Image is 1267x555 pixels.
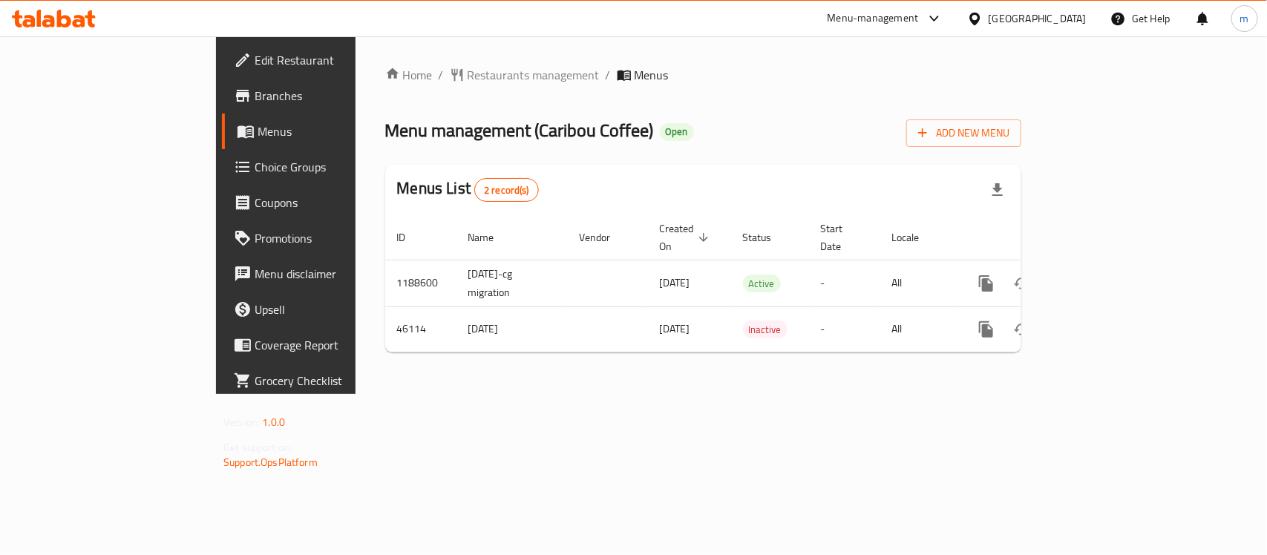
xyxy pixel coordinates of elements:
[255,51,416,69] span: Edit Restaurant
[222,292,428,327] a: Upsell
[450,66,600,84] a: Restaurants management
[255,87,416,105] span: Branches
[456,306,568,352] td: [DATE]
[635,66,669,84] span: Menus
[892,229,939,246] span: Locale
[222,220,428,256] a: Promotions
[439,66,444,84] li: /
[957,215,1123,260] th: Actions
[255,372,416,390] span: Grocery Checklist
[809,260,880,306] td: -
[222,256,428,292] a: Menu disclaimer
[222,42,428,78] a: Edit Restaurant
[222,78,428,114] a: Branches
[880,260,957,306] td: All
[1004,312,1040,347] button: Change Status
[397,229,425,246] span: ID
[258,122,416,140] span: Menus
[223,438,292,457] span: Get support on:
[989,10,1087,27] div: [GEOGRAPHIC_DATA]
[828,10,919,27] div: Menu-management
[606,66,611,84] li: /
[385,114,654,147] span: Menu management ( Caribou Coffee )
[222,149,428,185] a: Choice Groups
[255,265,416,283] span: Menu disclaimer
[475,183,538,197] span: 2 record(s)
[821,220,862,255] span: Start Date
[918,124,1009,142] span: Add New Menu
[1004,266,1040,301] button: Change Status
[980,172,1015,208] div: Export file
[880,306,957,352] td: All
[223,453,318,472] a: Support.OpsPlatform
[660,125,694,138] span: Open
[660,220,713,255] span: Created On
[255,158,416,176] span: Choice Groups
[580,229,630,246] span: Vendor
[385,215,1123,352] table: enhanced table
[223,413,260,432] span: Version:
[660,273,690,292] span: [DATE]
[255,336,416,354] span: Coverage Report
[255,194,416,211] span: Coupons
[743,229,791,246] span: Status
[262,413,285,432] span: 1.0.0
[660,319,690,338] span: [DATE]
[385,66,1021,84] nav: breadcrumb
[222,327,428,363] a: Coverage Report
[468,229,514,246] span: Name
[397,177,539,202] h2: Menus List
[1240,10,1249,27] span: m
[255,229,416,247] span: Promotions
[743,321,788,338] span: Inactive
[222,363,428,398] a: Grocery Checklist
[969,312,1004,347] button: more
[743,275,781,292] span: Active
[809,306,880,352] td: -
[222,114,428,149] a: Menus
[906,119,1021,147] button: Add New Menu
[468,66,600,84] span: Restaurants management
[969,266,1004,301] button: more
[255,301,416,318] span: Upsell
[456,260,568,306] td: [DATE]-cg migration
[222,185,428,220] a: Coupons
